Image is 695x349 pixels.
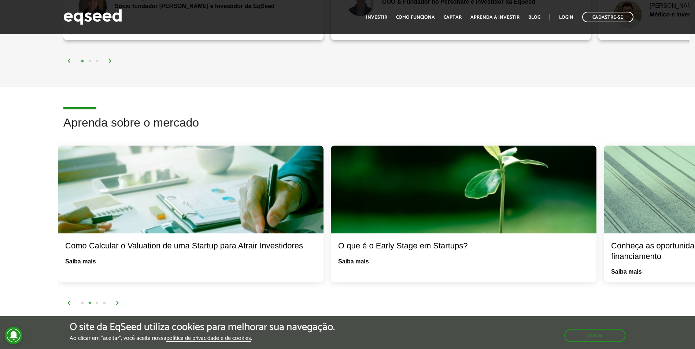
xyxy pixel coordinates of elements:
[559,15,573,20] a: Login
[63,7,122,27] img: EqSeed
[65,241,316,251] div: Como Calcular o Valuation de uma Startup para Atrair Investidores
[115,301,120,305] img: arrow%20right.svg
[79,58,86,65] button: 1 of 2
[444,15,462,20] a: Captar
[528,15,540,20] a: Blog
[67,301,71,305] img: arrow%20left.svg
[63,116,690,140] h2: Aprenda sobre o mercado
[93,58,101,65] button: 3 of 2
[396,15,435,20] a: Como funciona
[564,329,625,342] button: Aceitar
[470,15,520,20] a: Aprenda a investir
[366,15,387,20] a: Investir
[70,322,335,333] h5: O site da EqSeed utiliza cookies para melhorar sua navegação.
[79,300,86,307] button: 1 of 2
[611,269,642,275] a: Saiba mais
[67,59,71,63] img: arrow%20left.svg
[86,58,93,65] button: 2 of 2
[582,12,633,22] a: Cadastre-se
[108,59,112,63] img: arrow%20right.svg
[93,300,101,307] button: 3 of 2
[65,259,96,264] a: Saiba mais
[86,300,93,307] button: 2 of 2
[70,335,335,342] p: Ao clicar em "aceitar", você aceita nossa .
[338,259,369,264] a: Saiba mais
[101,300,108,307] button: 4 of 2
[338,241,589,251] div: O que é o Early Stage em Startups?
[166,335,251,342] a: política de privacidade e de cookies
